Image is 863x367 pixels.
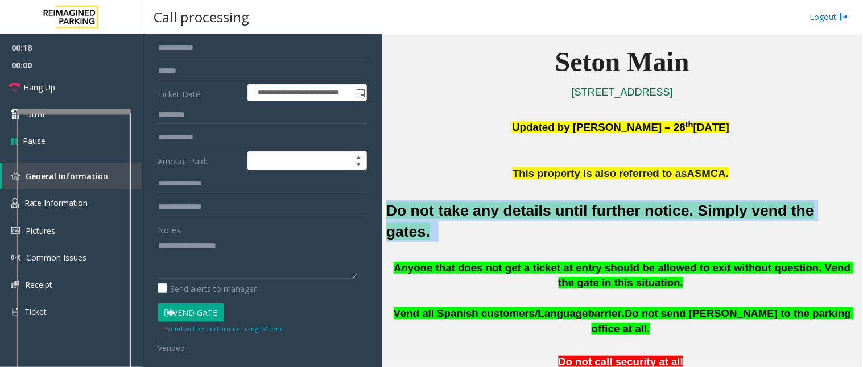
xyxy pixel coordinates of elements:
span: Vended [158,343,185,353]
span: Updated by [PERSON_NAME] – 28 [512,121,686,133]
span: [DATE] [693,121,729,133]
span: Vend all Spanish customers/Language [394,307,588,319]
img: 'icon' [11,253,20,262]
img: 'icon' [11,307,19,317]
a: Logout [810,11,849,23]
a: General Information [2,163,142,189]
span: Hang Up [23,81,55,93]
a: [STREET_ADDRESS] [572,86,673,98]
label: Amount Paid: [155,151,245,171]
span: Anyone that does not get a ticket at entry should be allowed to exit without question. Vend the g... [394,262,854,289]
button: Vend Gate [158,303,224,323]
small: Vend will be performed using 9# tone [163,324,284,333]
span: Increase value [350,152,366,161]
img: 'icon' [11,198,19,208]
span: barrier. [588,307,625,319]
span: Decrease value [350,161,366,170]
img: logout [840,11,849,23]
span: Do not send [PERSON_NAME] to the parking office at all. [592,307,854,335]
img: 'icon' [11,227,20,234]
font: Do not take any details until further notice. Simply vend the gates. [386,202,814,240]
label: Send alerts to manager [158,283,257,295]
span: ASMCA. [687,167,729,179]
span: Seton Main [555,47,689,77]
label: Notes: [158,220,182,236]
span: Toggle popup [354,85,366,101]
img: 'icon' [11,172,20,180]
label: Ticket Date: [155,84,245,101]
span: Dtmf [26,108,45,120]
img: 'icon' [11,281,19,288]
h3: Call processing [148,3,255,31]
span: th [686,120,693,129]
span: This property is also referred to as [513,167,687,179]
